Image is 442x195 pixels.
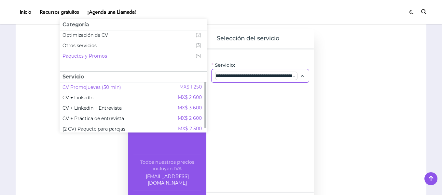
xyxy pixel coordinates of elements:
span: MX$ 1 250 [179,83,202,91]
span: CV Promojueves (50 min) [62,84,121,91]
div: Todos nuestros precios incluyen IVA [133,159,201,172]
span: MX$ 3 600 [178,104,202,112]
span: Paquetes y Promos [62,53,107,59]
span: MX$ 2 600 [178,94,202,102]
span: Otros servicios [62,42,97,49]
div: Selecciona el servicio [60,19,207,132]
span: (2 CV) Paquete para parejas [62,126,125,132]
span: CV + LinkedIn [62,94,93,101]
span: Servicio: [215,62,235,68]
span: CV + Práctica de entrevista [62,115,124,122]
span: CV + Linkedin + Entrevista [62,105,122,111]
a: ¡Agenda una Llamada! [83,3,140,21]
a: Recursos gratuitos [35,3,83,21]
span: MX$ 2 600 [178,115,202,122]
a: Inicio [16,3,35,21]
span: Categoría [60,20,207,30]
span: MX$ 2 500 [178,125,202,133]
span: Optimización de CV [62,32,108,38]
a: Company email: ayuda@elhadadelasvacantes.com [133,173,201,186]
span: Selección del servicio [217,34,279,43]
span: (3) [196,42,201,49]
span: (5) [196,52,201,60]
span: Servicio [60,72,207,82]
span: (2) [196,31,201,39]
